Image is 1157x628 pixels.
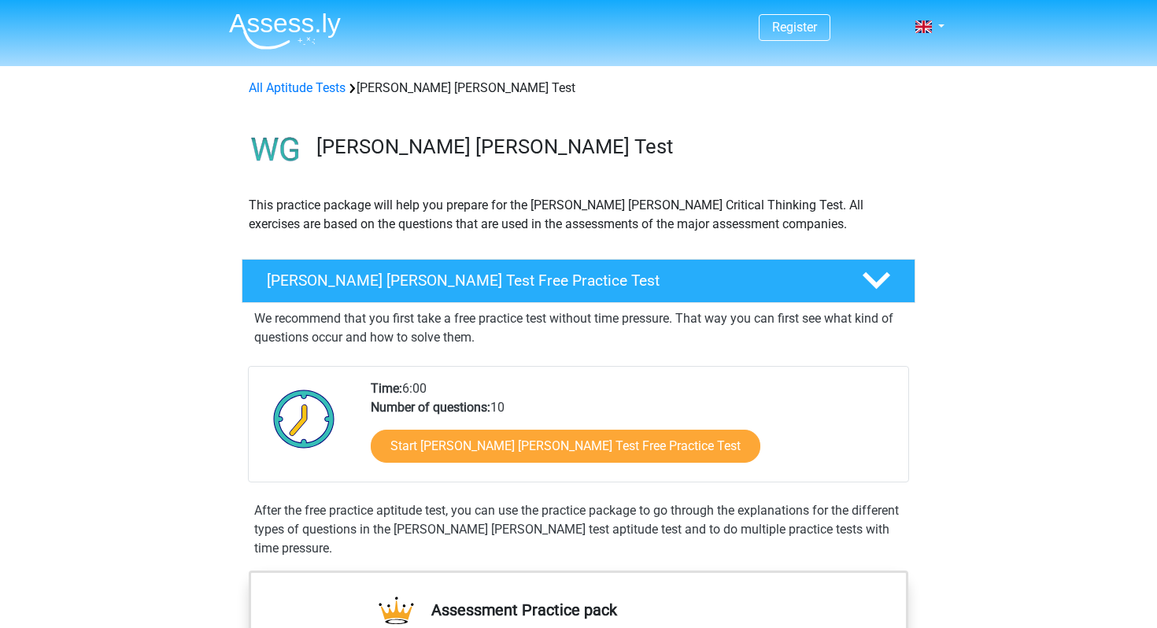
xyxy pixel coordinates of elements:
img: Clock [264,379,344,458]
a: Start [PERSON_NAME] [PERSON_NAME] Test Free Practice Test [371,430,760,463]
p: We recommend that you first take a free practice test without time pressure. That way you can fir... [254,309,903,347]
b: Number of questions: [371,400,490,415]
a: All Aptitude Tests [249,80,346,95]
h3: [PERSON_NAME] [PERSON_NAME] Test [316,135,903,159]
img: watson glaser test [242,116,309,183]
b: Time: [371,381,402,396]
a: Register [772,20,817,35]
div: [PERSON_NAME] [PERSON_NAME] Test [242,79,915,98]
img: Assessly [229,13,341,50]
div: After the free practice aptitude test, you can use the practice package to go through the explana... [248,501,909,558]
h4: [PERSON_NAME] [PERSON_NAME] Test Free Practice Test [267,272,837,290]
p: This practice package will help you prepare for the [PERSON_NAME] [PERSON_NAME] Critical Thinking... [249,196,908,234]
div: 6:00 10 [359,379,907,482]
a: [PERSON_NAME] [PERSON_NAME] Test Free Practice Test [235,259,922,303]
